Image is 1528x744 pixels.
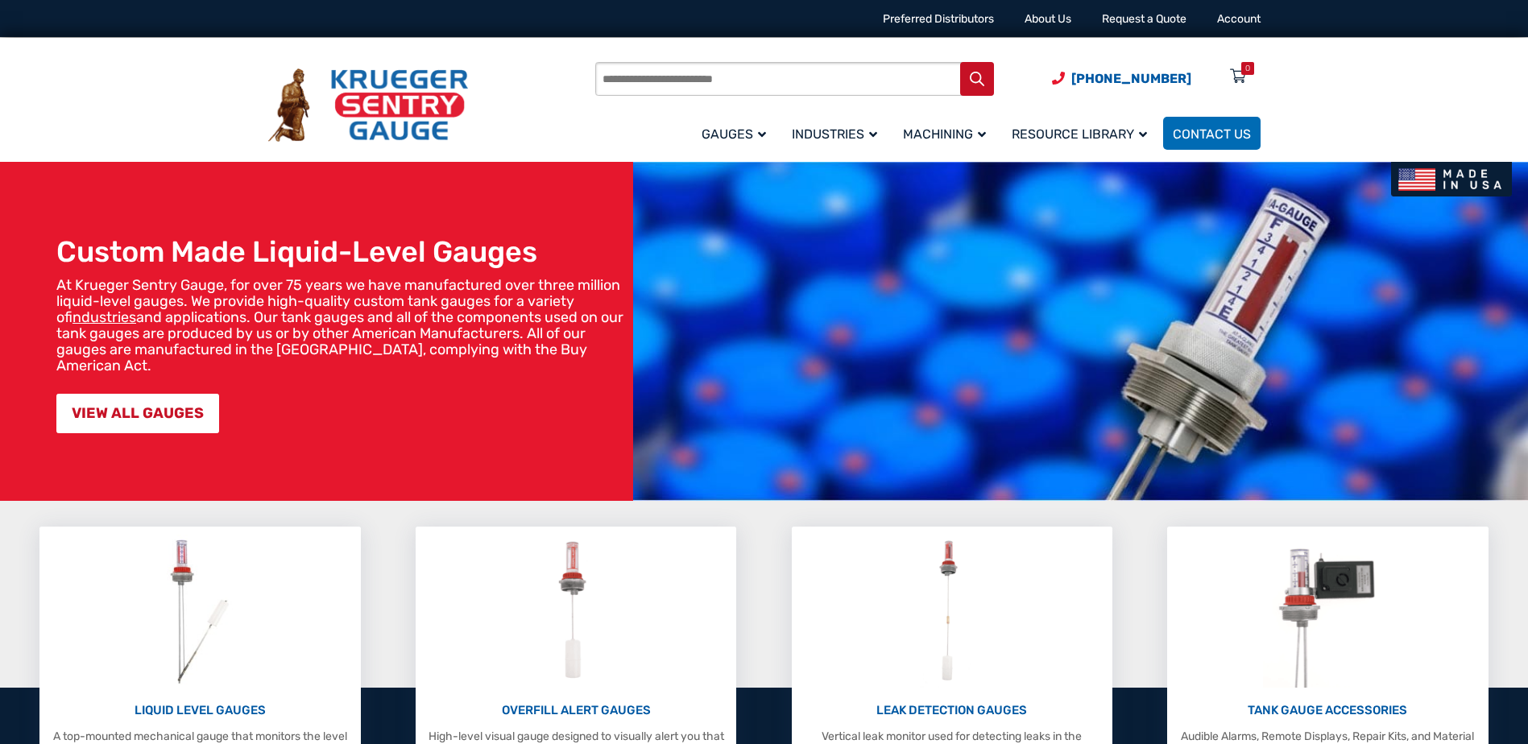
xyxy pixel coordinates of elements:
[56,234,625,269] h1: Custom Made Liquid-Level Gauges
[893,114,1002,152] a: Machining
[903,126,986,142] span: Machining
[1217,12,1261,26] a: Account
[1263,535,1393,688] img: Tank Gauge Accessories
[1163,117,1261,150] a: Contact Us
[702,126,766,142] span: Gauges
[782,114,893,152] a: Industries
[1012,126,1147,142] span: Resource Library
[1391,162,1512,196] img: Made In USA
[48,701,352,720] p: LIQUID LEVEL GAUGES
[1173,126,1251,142] span: Contact Us
[1025,12,1071,26] a: About Us
[268,68,468,143] img: Krueger Sentry Gauge
[800,701,1104,720] p: LEAK DETECTION GAUGES
[56,394,219,433] a: VIEW ALL GAUGES
[157,535,242,688] img: Liquid Level Gauges
[692,114,782,152] a: Gauges
[1002,114,1163,152] a: Resource Library
[72,308,136,326] a: industries
[56,277,625,374] p: At Krueger Sentry Gauge, for over 75 years we have manufactured over three million liquid-level g...
[540,535,612,688] img: Overfill Alert Gauges
[1052,68,1191,89] a: Phone Number (920) 434-8860
[1102,12,1186,26] a: Request a Quote
[883,12,994,26] a: Preferred Distributors
[1245,62,1250,75] div: 0
[792,126,877,142] span: Industries
[1175,701,1480,720] p: TANK GAUGE ACCESSORIES
[1071,71,1191,86] span: [PHONE_NUMBER]
[424,701,728,720] p: OVERFILL ALERT GAUGES
[920,535,983,688] img: Leak Detection Gauges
